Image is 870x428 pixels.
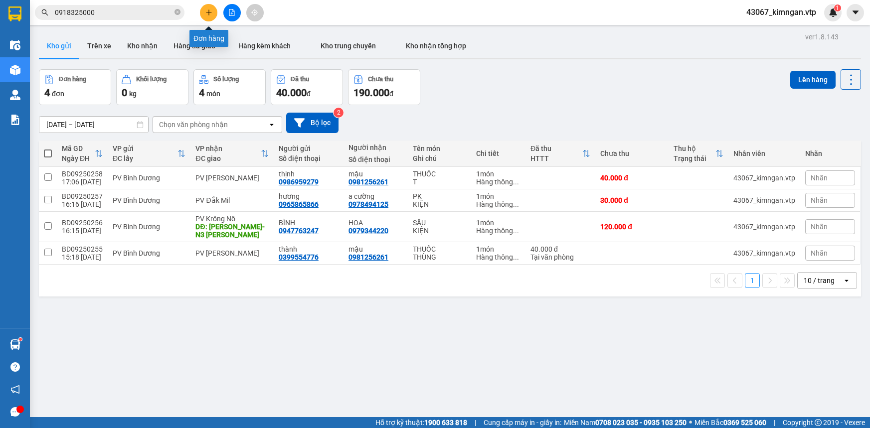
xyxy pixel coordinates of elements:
span: 43067_kimngan.vtp [738,6,824,18]
span: search [41,9,48,16]
div: BD09250256 [62,219,103,227]
span: Kho trung chuyển [321,42,376,50]
div: Trạng thái [674,154,715,162]
span: đơn [52,90,64,98]
span: 190.000 [353,87,389,99]
span: món [206,90,220,98]
div: PV Bình Dương [113,249,185,257]
img: warehouse-icon [10,339,20,350]
span: đ [389,90,393,98]
div: PV Krông Nô [195,215,268,223]
div: PV [PERSON_NAME] [195,249,268,257]
div: 43067_kimngan.vtp [733,223,795,231]
div: thịnh [279,170,339,178]
span: Nhãn [811,196,828,204]
div: 0978494125 [348,200,388,208]
img: warehouse-icon [10,40,20,50]
div: 1 món [476,192,521,200]
div: THÙNG [413,253,466,261]
div: 40.000 đ [530,245,590,253]
button: Đơn hàng4đơn [39,69,111,105]
div: hương [279,192,339,200]
div: PV [PERSON_NAME] [195,174,268,182]
div: thành [279,245,339,253]
div: PV Bình Dương [113,223,185,231]
span: file-add [228,9,235,16]
span: plus [205,9,212,16]
button: Kho gửi [39,34,79,58]
div: Số điện thoại [279,154,339,162]
div: Hàng thông thường [476,200,521,208]
strong: 0708 023 035 - 0935 103 250 [595,419,687,427]
div: 0986959279 [279,178,319,186]
span: ... [513,178,519,186]
div: 43067_kimngan.vtp [733,249,795,257]
span: message [10,407,20,417]
button: Đã thu40.000đ [271,69,343,105]
div: 1 món [476,245,521,253]
button: plus [200,4,217,21]
th: Toggle SortBy [669,141,728,167]
th: Toggle SortBy [525,141,595,167]
div: Tại văn phòng [530,253,590,261]
div: Đơn hàng [189,30,228,47]
div: Số lượng [213,76,239,83]
div: THUỐC [413,245,466,253]
div: KIỆN [413,227,466,235]
div: 10 / trang [804,276,835,285]
div: Hàng thông thường [476,178,521,186]
div: 120.000 đ [600,223,664,231]
span: copyright [815,419,822,426]
div: BD09250257 [62,192,103,200]
div: 0981256261 [348,178,388,186]
div: ĐC lấy [113,154,177,162]
div: DĐ: NAM XUÂN- N3 CẦU CHÁY [195,223,268,239]
svg: open [268,121,276,129]
span: ... [513,253,519,261]
div: 1 món [476,170,521,178]
div: BD09250255 [62,245,103,253]
span: Miền Bắc [695,417,766,428]
svg: open [843,277,851,285]
span: close-circle [174,9,180,15]
span: ⚪️ [689,421,692,425]
div: THUỐC [413,170,466,178]
div: Khối lượng [136,76,167,83]
div: mậu [348,245,403,253]
sup: 2 [334,108,344,118]
div: SẦU [413,219,466,227]
div: Người gửi [279,144,339,152]
div: Chưa thu [600,149,664,157]
div: Đơn hàng [59,76,86,83]
div: Ngày ĐH [62,154,95,162]
span: caret-down [851,8,860,17]
span: Hàng kèm khách [238,42,291,50]
img: warehouse-icon [10,65,20,75]
div: KIỆN [413,200,466,208]
div: Nhân viên [733,149,795,157]
button: Lên hàng [790,71,836,89]
span: Nhãn [811,174,828,182]
div: BD09250258 [62,170,103,178]
button: Trên xe [79,34,119,58]
span: 0 [122,87,127,99]
div: PV Đắk Mil [195,196,268,204]
th: Toggle SortBy [57,141,108,167]
img: solution-icon [10,115,20,125]
div: VP gửi [113,144,177,152]
div: Số điện thoại [348,155,403,163]
div: a cường [348,192,403,200]
div: Đã thu [291,76,309,83]
span: kg [129,90,137,98]
span: Nhãn [811,249,828,257]
img: warehouse-icon [10,90,20,100]
span: 4 [199,87,204,99]
div: 43067_kimngan.vtp [733,174,795,182]
div: 40.000 đ [600,174,664,182]
span: Cung cấp máy in - giấy in: [484,417,561,428]
div: Mã GD [62,144,95,152]
div: T [413,178,466,186]
span: 4 [44,87,50,99]
span: Kho nhận tổng hợp [406,42,466,50]
span: đ [307,90,311,98]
